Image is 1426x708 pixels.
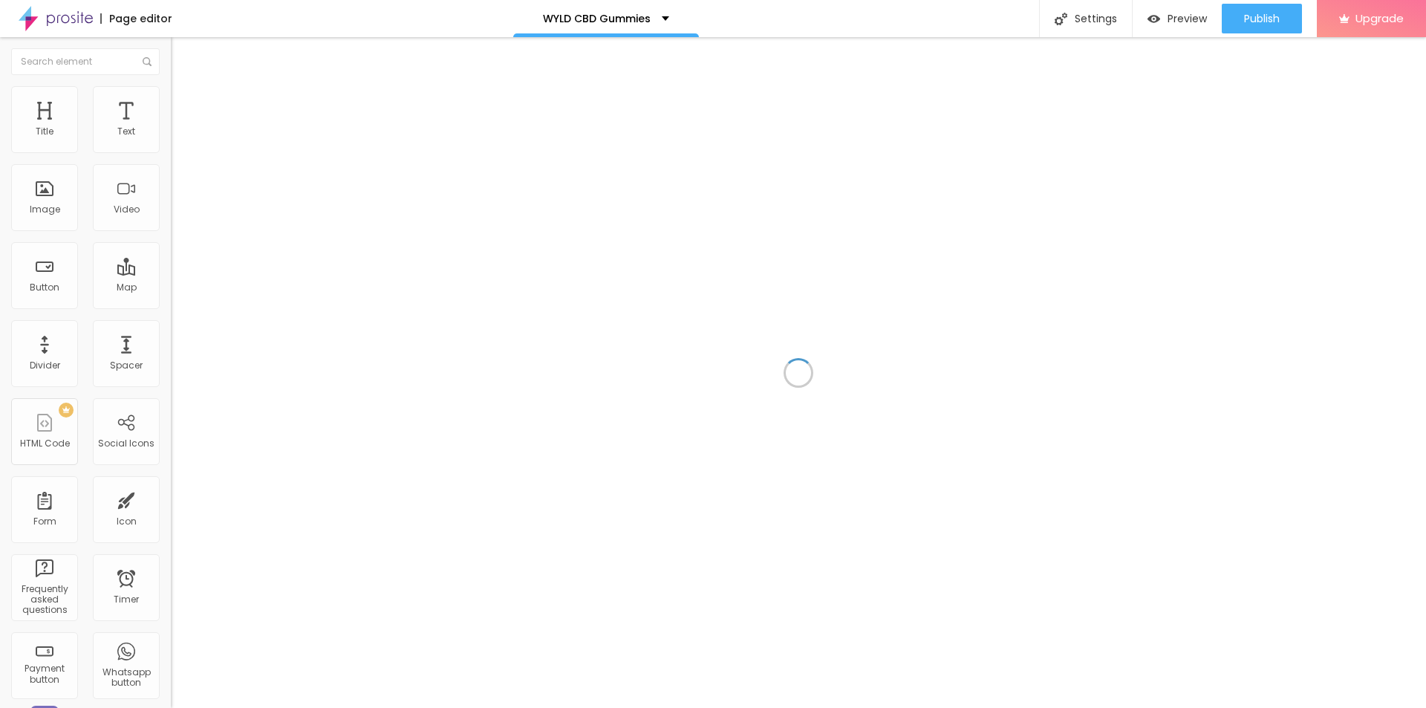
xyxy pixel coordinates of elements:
[117,516,137,527] div: Icon
[97,667,155,689] div: Whatsapp button
[117,282,137,293] div: Map
[1133,4,1222,33] button: Preview
[36,126,53,137] div: Title
[33,516,56,527] div: Form
[1222,4,1302,33] button: Publish
[100,13,172,24] div: Page editor
[15,584,74,616] div: Frequently asked questions
[20,438,70,449] div: HTML Code
[143,57,152,66] img: Icone
[110,360,143,371] div: Spacer
[1355,12,1404,25] span: Upgrade
[1244,13,1280,25] span: Publish
[114,204,140,215] div: Video
[1055,13,1067,25] img: Icone
[98,438,154,449] div: Social Icons
[1147,13,1160,25] img: view-1.svg
[1168,13,1207,25] span: Preview
[543,13,651,24] p: WYLD CBD Gummies
[117,126,135,137] div: Text
[15,663,74,685] div: Payment button
[30,360,60,371] div: Divider
[114,594,139,605] div: Timer
[30,282,59,293] div: Button
[11,48,160,75] input: Search element
[30,204,60,215] div: Image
